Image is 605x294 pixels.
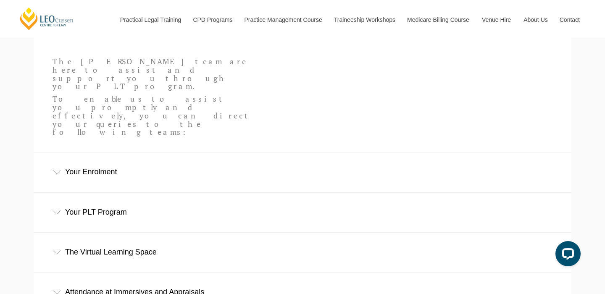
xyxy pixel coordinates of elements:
[187,2,238,38] a: CPD Programs
[549,238,584,273] iframe: LiveChat chat widget
[53,58,253,91] p: The [PERSON_NAME] team are here to assist and support you through your PLT program.
[553,2,586,38] a: Contact
[53,95,253,136] p: To enable us to assist you promptly and effectively, you can direct your queries to the following...
[34,193,571,232] div: Your PLT Program
[517,2,553,38] a: About Us
[34,233,571,272] div: The Virtual Learning Space
[476,2,517,38] a: Venue Hire
[19,7,75,31] a: [PERSON_NAME] Centre for Law
[401,2,476,38] a: Medicare Billing Course
[328,2,401,38] a: Traineeship Workshops
[114,2,187,38] a: Practical Legal Training
[238,2,328,38] a: Practice Management Course
[34,152,571,192] div: Your Enrolment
